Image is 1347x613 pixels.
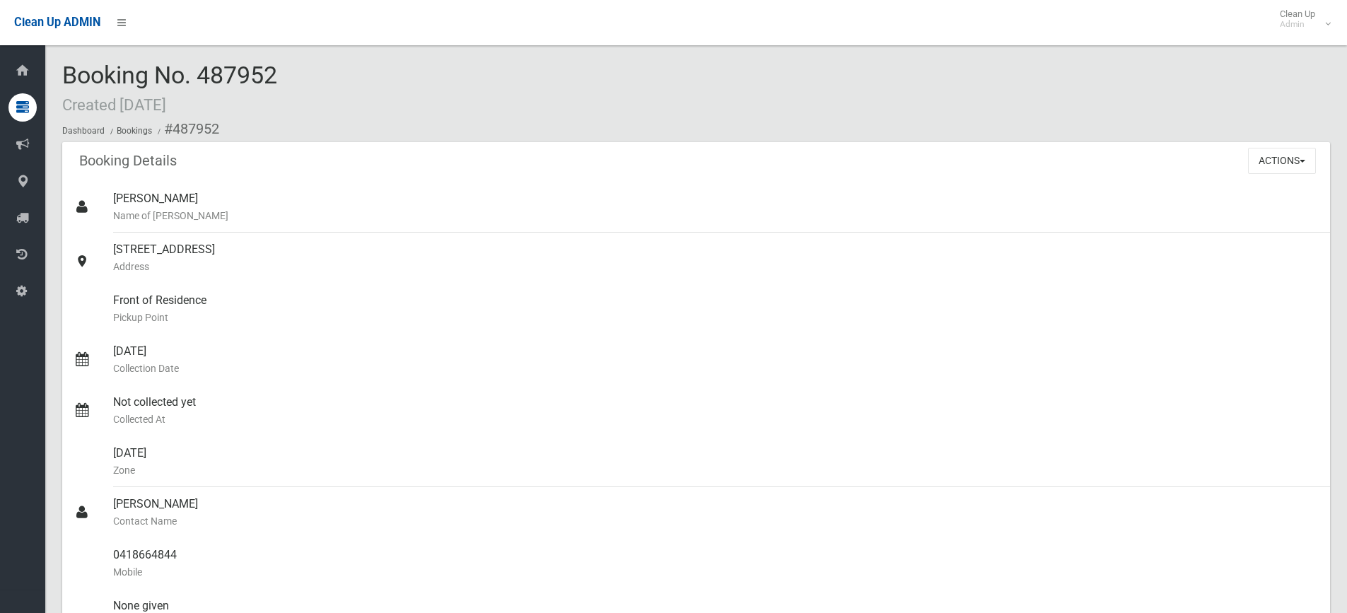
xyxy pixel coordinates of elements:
span: Booking No. 487952 [62,61,277,116]
div: 0418664844 [113,538,1319,589]
small: Name of [PERSON_NAME] [113,207,1319,224]
small: Collection Date [113,360,1319,377]
small: Collected At [113,411,1319,428]
div: [DATE] [113,436,1319,487]
li: #487952 [154,116,219,142]
a: Bookings [117,126,152,136]
div: Not collected yet [113,385,1319,436]
div: [PERSON_NAME] [113,182,1319,233]
div: [PERSON_NAME] [113,487,1319,538]
small: Mobile [113,564,1319,580]
button: Actions [1248,148,1316,174]
small: Address [113,258,1319,275]
div: Front of Residence [113,284,1319,334]
span: Clean Up [1273,8,1329,30]
small: Zone [113,462,1319,479]
div: [DATE] [113,334,1319,385]
div: [STREET_ADDRESS] [113,233,1319,284]
header: Booking Details [62,147,194,175]
small: Created [DATE] [62,95,166,114]
span: Clean Up ADMIN [14,16,100,29]
small: Pickup Point [113,309,1319,326]
small: Admin [1280,19,1315,30]
a: Dashboard [62,126,105,136]
small: Contact Name [113,513,1319,530]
